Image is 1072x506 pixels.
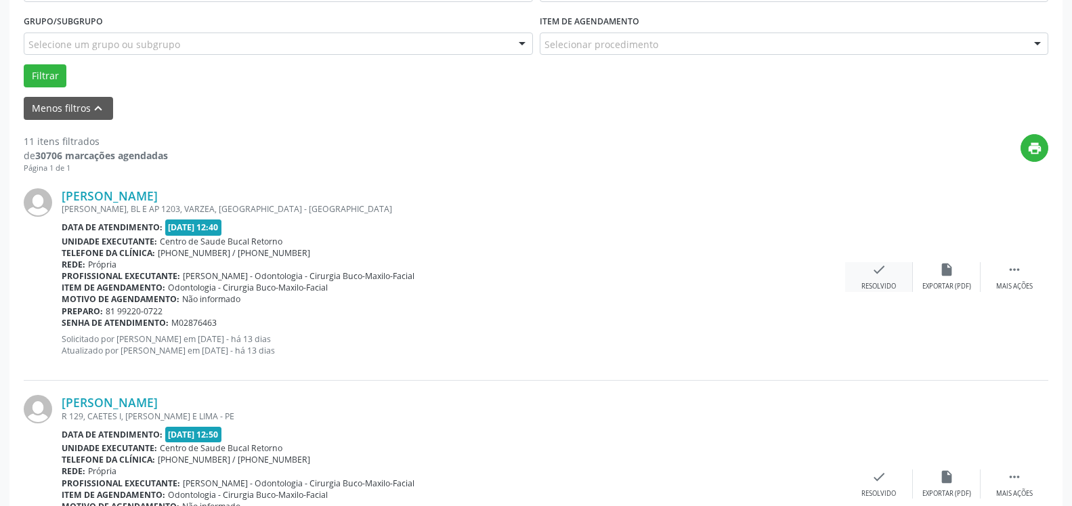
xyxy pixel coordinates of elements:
i: check [872,262,886,277]
span: Centro de Saude Bucal Retorno [160,442,282,454]
span: Não informado [182,293,240,305]
i: keyboard_arrow_up [91,101,106,116]
b: Unidade executante: [62,236,157,247]
span: M02876463 [171,317,217,329]
div: de [24,148,168,163]
button: Menos filtroskeyboard_arrow_up [24,97,113,121]
b: Motivo de agendamento: [62,293,179,305]
img: img [24,188,52,217]
div: Mais ações [996,282,1033,291]
b: Profissional executante: [62,478,180,489]
span: Odontologia - Cirurgia Buco-Maxilo-Facial [168,282,328,293]
img: img [24,395,52,423]
i: print [1027,141,1042,156]
b: Telefone da clínica: [62,454,155,465]
i:  [1007,469,1022,484]
span: Própria [88,259,116,270]
div: Página 1 de 1 [24,163,168,174]
span: [DATE] 12:40 [165,219,222,235]
b: Item de agendamento: [62,489,165,501]
button: Filtrar [24,64,66,87]
div: Exportar (PDF) [922,282,971,291]
span: Própria [88,465,116,477]
b: Rede: [62,259,85,270]
b: Rede: [62,465,85,477]
span: 81 99220-0722 [106,305,163,317]
b: Senha de atendimento: [62,317,169,329]
label: Grupo/Subgrupo [24,12,103,33]
div: [PERSON_NAME], BL E AP 1203, VARZEA, [GEOGRAPHIC_DATA] - [GEOGRAPHIC_DATA] [62,203,845,215]
i: insert_drive_file [939,469,954,484]
div: R 129, CAETES I, [PERSON_NAME] E LIMA - PE [62,410,845,422]
div: Resolvido [861,282,896,291]
b: Item de agendamento: [62,282,165,293]
div: 11 itens filtrados [24,134,168,148]
b: Profissional executante: [62,270,180,282]
label: Item de agendamento [540,12,639,33]
span: Centro de Saude Bucal Retorno [160,236,282,247]
div: Mais ações [996,489,1033,499]
b: Data de atendimento: [62,429,163,440]
b: Preparo: [62,305,103,317]
a: [PERSON_NAME] [62,188,158,203]
span: Selecione um grupo ou subgrupo [28,37,180,51]
i:  [1007,262,1022,277]
span: [PERSON_NAME] - Odontologia - Cirurgia Buco-Maxilo-Facial [183,478,414,489]
div: Resolvido [861,489,896,499]
p: Solicitado por [PERSON_NAME] em [DATE] - há 13 dias Atualizado por [PERSON_NAME] em [DATE] - há 1... [62,333,845,356]
span: [PHONE_NUMBER] / [PHONE_NUMBER] [158,454,310,465]
span: Selecionar procedimento [544,37,658,51]
button: print [1021,134,1048,162]
strong: 30706 marcações agendadas [35,149,168,162]
b: Unidade executante: [62,442,157,454]
b: Telefone da clínica: [62,247,155,259]
span: [DATE] 12:50 [165,427,222,442]
div: Exportar (PDF) [922,489,971,499]
span: [PHONE_NUMBER] / [PHONE_NUMBER] [158,247,310,259]
span: [PERSON_NAME] - Odontologia - Cirurgia Buco-Maxilo-Facial [183,270,414,282]
i: check [872,469,886,484]
i: insert_drive_file [939,262,954,277]
span: Odontologia - Cirurgia Buco-Maxilo-Facial [168,489,328,501]
b: Data de atendimento: [62,222,163,233]
a: [PERSON_NAME] [62,395,158,410]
